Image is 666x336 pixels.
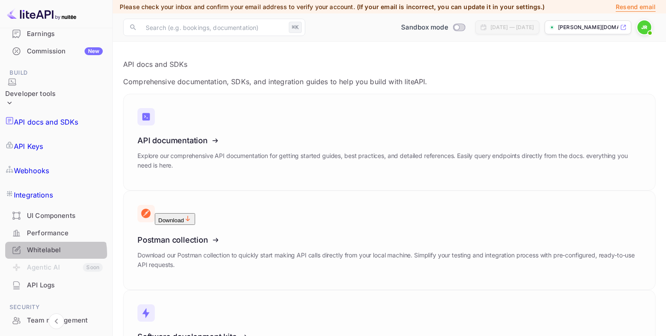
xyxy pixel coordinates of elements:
[27,46,103,56] div: Commission
[5,277,107,293] a: API Logs
[5,89,55,99] div: Developer tools
[123,76,656,87] p: Comprehensive documentation, SDKs, and integration guides to help you build with liteAPI.
[289,22,302,33] div: ⌘K
[5,158,107,183] a: Webhooks
[27,228,103,238] div: Performance
[27,316,103,326] div: Team management
[5,43,107,59] a: CommissionNew
[27,245,103,255] div: Whitelabel
[5,242,107,259] div: Whitelabel
[5,134,107,158] a: API Keys
[637,20,651,34] img: John Richards
[398,23,468,33] div: Switch to Production mode
[49,313,64,329] button: Collapse navigation
[14,141,43,152] p: API Keys
[137,250,641,270] p: Download our Postman collection to quickly start making API calls directly from your local machin...
[155,213,195,225] button: Download
[5,43,107,60] div: CommissionNew
[14,165,49,176] p: Webhooks
[7,7,76,21] img: LiteAPI logo
[14,117,78,127] p: API docs and SDKs
[137,136,641,145] h3: API documentation
[5,68,107,78] span: Build
[616,2,656,12] p: Resend email
[27,280,103,290] div: API Logs
[5,225,107,241] a: Performance
[5,312,107,329] div: Team management
[5,242,107,258] a: Whitelabel
[5,26,107,42] a: Earnings
[5,208,107,224] a: UI Components
[120,3,355,10] span: Please check your inbox and confirm your email address to verify your account.
[140,19,285,36] input: Search (e.g. bookings, documentation)
[5,303,107,312] span: Security
[357,3,545,10] span: (If your email is incorrect, you can update it in your settings.)
[5,110,107,134] a: API docs and SDKs
[490,23,534,31] div: [DATE] — [DATE]
[137,151,641,170] p: Explore our comprehensive API documentation for getting started guides, best practices, and detai...
[5,183,107,207] a: Integrations
[558,23,618,31] p: [PERSON_NAME][DOMAIN_NAME]...
[137,235,641,244] h3: Postman collection
[85,47,103,55] div: New
[5,208,107,224] div: UI Components
[27,211,103,221] div: UI Components
[5,312,107,328] a: Team management
[14,190,53,200] p: Integrations
[123,94,656,191] a: API documentationExplore our comprehensive API documentation for getting started guides, best pra...
[123,59,656,69] p: API docs and SDKs
[27,29,103,39] div: Earnings
[401,23,448,33] span: Sandbox mode
[5,78,55,110] div: Developer tools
